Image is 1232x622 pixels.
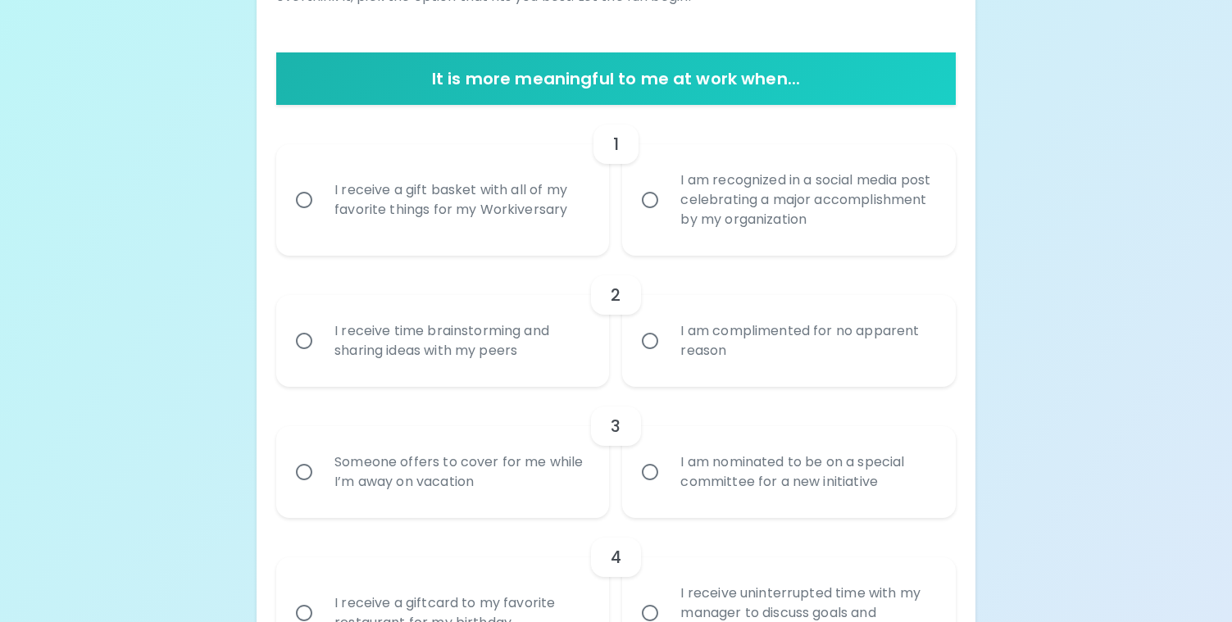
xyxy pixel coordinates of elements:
[667,302,946,380] div: I am complimented for no apparent reason
[667,151,946,249] div: I am recognized in a social media post celebrating a major accomplishment by my organization
[667,433,946,511] div: I am nominated to be on a special committee for a new initiative
[611,282,621,308] h6: 2
[276,256,956,387] div: choice-group-check
[321,161,600,239] div: I receive a gift basket with all of my favorite things for my Workiversary
[321,302,600,380] div: I receive time brainstorming and sharing ideas with my peers
[276,105,956,256] div: choice-group-check
[276,387,956,518] div: choice-group-check
[283,66,949,92] h6: It is more meaningful to me at work when...
[321,433,600,511] div: Someone offers to cover for me while I’m away on vacation
[611,544,621,570] h6: 4
[613,131,619,157] h6: 1
[611,413,621,439] h6: 3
